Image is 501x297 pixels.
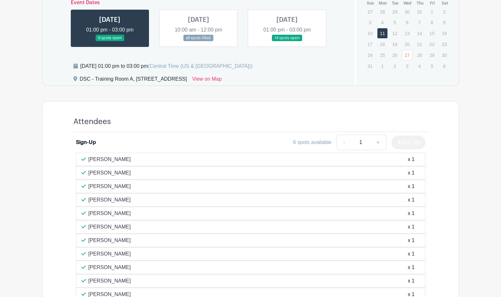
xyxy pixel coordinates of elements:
p: 3 [402,61,413,71]
a: 11 [377,28,388,39]
p: [PERSON_NAME] [88,223,131,231]
p: [PERSON_NAME] [88,196,131,204]
p: [PERSON_NAME] [88,183,131,190]
p: 17 [365,39,375,49]
p: 1 [377,61,388,71]
div: Sign-Up [76,139,96,146]
p: 4 [414,61,425,71]
p: [PERSON_NAME] [88,237,131,244]
p: 2 [439,7,450,17]
p: 30 [439,50,450,60]
div: [DATE] 01:00 pm to 03:00 pm [80,62,253,70]
a: 27 [402,50,413,60]
div: x 1 [408,210,414,217]
p: 29 [389,7,400,17]
p: 6 [402,17,413,27]
p: 15 [427,28,437,38]
p: 13 [402,28,413,38]
p: 7 [414,17,425,27]
a: View on Map [192,75,222,85]
p: 29 [427,50,437,60]
p: 3 [365,17,375,27]
p: 28 [377,7,388,17]
p: [PERSON_NAME] [88,264,131,271]
p: 9 [439,17,450,27]
p: 16 [439,28,450,38]
p: 31 [365,61,375,71]
p: 26 [389,50,400,60]
p: 22 [427,39,437,49]
a: - [337,135,351,150]
div: 6 spots available [293,139,331,146]
p: 25 [377,50,388,60]
p: [PERSON_NAME] [88,210,131,217]
p: 6 [439,61,450,71]
div: x 1 [408,223,414,231]
div: x 1 [408,237,414,244]
p: 30 [402,7,413,17]
p: 27 [365,7,375,17]
p: 1 [427,7,437,17]
span: (Central Time (US & [GEOGRAPHIC_DATA])) [148,63,253,69]
p: 18 [377,39,388,49]
p: 23 [439,39,450,49]
div: x 1 [408,183,414,190]
p: 24 [365,50,375,60]
p: 21 [414,39,425,49]
a: + [370,135,386,150]
p: 12 [389,28,400,38]
p: 4 [377,17,388,27]
p: [PERSON_NAME] [88,169,131,177]
p: 8 [427,17,437,27]
h4: Attendees [73,117,111,126]
p: 20 [402,39,413,49]
p: 31 [414,7,425,17]
div: DSC - Training Room A, [STREET_ADDRESS] [80,75,187,85]
p: [PERSON_NAME] [88,277,131,285]
div: x 1 [408,250,414,258]
p: 28 [414,50,425,60]
div: x 1 [408,169,414,177]
p: 5 [389,17,400,27]
div: x 1 [408,277,414,285]
p: 5 [427,61,437,71]
div: x 1 [408,264,414,271]
p: [PERSON_NAME] [88,250,131,258]
p: 2 [389,61,400,71]
p: 10 [365,28,375,38]
div: x 1 [408,196,414,204]
p: [PERSON_NAME] [88,156,131,163]
p: 14 [414,28,425,38]
p: 19 [389,39,400,49]
div: x 1 [408,156,414,163]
